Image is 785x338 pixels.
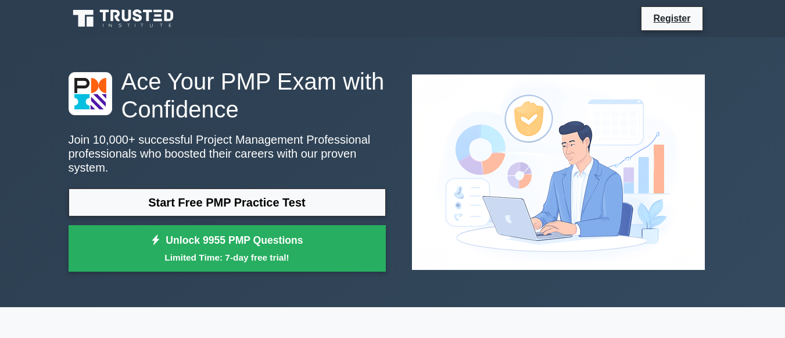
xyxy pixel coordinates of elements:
[69,133,386,175] p: Join 10,000+ successful Project Management Professional professionals who boosted their careers w...
[403,65,714,279] img: Project Management Professional Preview
[646,11,697,26] a: Register
[69,225,386,272] a: Unlock 9955 PMP QuestionsLimited Time: 7-day free trial!
[83,251,371,264] small: Limited Time: 7-day free trial!
[69,188,386,216] a: Start Free PMP Practice Test
[69,67,386,123] h1: Ace Your PMP Exam with Confidence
